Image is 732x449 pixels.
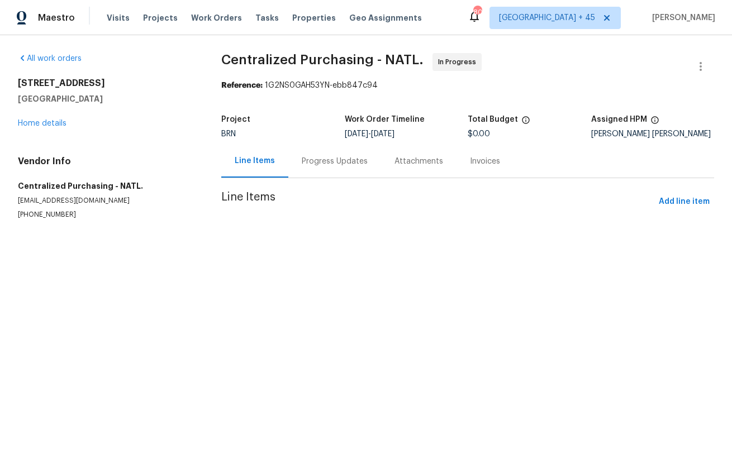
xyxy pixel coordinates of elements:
b: Reference: [221,82,263,89]
span: BRN [221,130,236,138]
h5: Total Budget [468,116,518,123]
p: [PHONE_NUMBER] [18,210,194,219]
div: Progress Updates [302,156,368,167]
span: Tasks [255,14,279,22]
h5: [GEOGRAPHIC_DATA] [18,93,194,104]
div: [PERSON_NAME] [PERSON_NAME] [591,130,715,138]
h2: [STREET_ADDRESS] [18,78,194,89]
span: [PERSON_NAME] [648,12,715,23]
span: Work Orders [191,12,242,23]
h5: Work Order Timeline [345,116,425,123]
span: Line Items [221,192,654,212]
button: Add line item [654,192,714,212]
span: The hpm assigned to this work order. [650,116,659,130]
span: In Progress [438,56,481,68]
div: Line Items [235,155,275,166]
p: [EMAIL_ADDRESS][DOMAIN_NAME] [18,196,194,206]
span: Centralized Purchasing - NATL. [221,53,424,66]
span: Properties [292,12,336,23]
div: Invoices [470,156,500,167]
span: Visits [107,12,130,23]
h5: Project [221,116,250,123]
span: [DATE] [345,130,368,138]
span: The total cost of line items that have been proposed by Opendoor. This sum includes line items th... [521,116,530,130]
span: Maestro [38,12,75,23]
span: $0.00 [468,130,490,138]
span: [GEOGRAPHIC_DATA] + 45 [499,12,595,23]
span: Geo Assignments [349,12,422,23]
span: Add line item [659,195,710,209]
span: - [345,130,394,138]
a: Home details [18,120,66,127]
a: All work orders [18,55,82,63]
h5: Assigned HPM [591,116,647,123]
span: [DATE] [371,130,394,138]
div: Attachments [394,156,443,167]
h4: Vendor Info [18,156,194,167]
div: 1G2NS0GAH53YN-ebb847c94 [221,80,714,91]
h5: Centralized Purchasing - NATL. [18,180,194,192]
span: Projects [143,12,178,23]
div: 802 [473,7,481,18]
